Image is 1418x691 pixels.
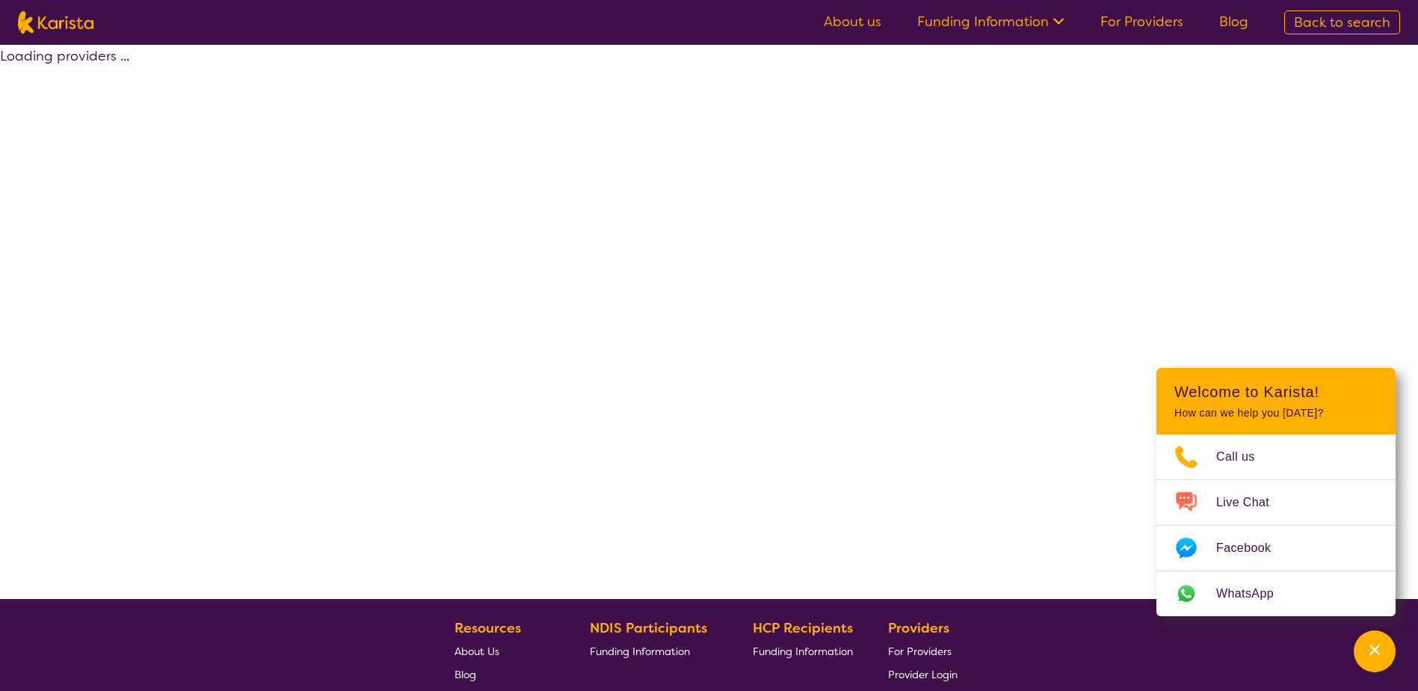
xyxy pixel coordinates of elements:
span: Funding Information [590,645,690,658]
span: About Us [454,645,499,658]
a: Funding Information [590,639,718,663]
a: Funding Information [753,639,853,663]
span: Blog [454,668,476,681]
span: Funding Information [753,645,853,658]
span: WhatsApp [1216,583,1292,605]
a: About us [824,13,881,31]
span: Back to search [1294,13,1390,31]
b: NDIS Participants [590,619,707,637]
p: How can we help you [DATE]? [1174,407,1378,420]
a: For Providers [1100,13,1183,31]
h2: Welcome to Karista! [1174,383,1378,401]
div: Channel Menu [1156,368,1396,616]
a: Blog [454,663,555,686]
a: Back to search [1284,10,1400,34]
span: Provider Login [888,668,958,681]
ul: Choose channel [1156,434,1396,616]
span: Facebook [1216,537,1289,559]
a: Funding Information [917,13,1064,31]
a: About Us [454,639,555,663]
a: Provider Login [888,663,958,686]
button: Channel Menu [1354,630,1396,672]
span: Call us [1216,446,1273,468]
b: HCP Recipients [753,619,853,637]
span: For Providers [888,645,952,658]
a: For Providers [888,639,958,663]
a: Web link opens in a new tab. [1156,571,1396,616]
b: Resources [454,619,521,637]
img: Karista logo [18,11,93,34]
b: Providers [888,619,949,637]
a: Blog [1219,13,1248,31]
span: Live Chat [1216,491,1287,514]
